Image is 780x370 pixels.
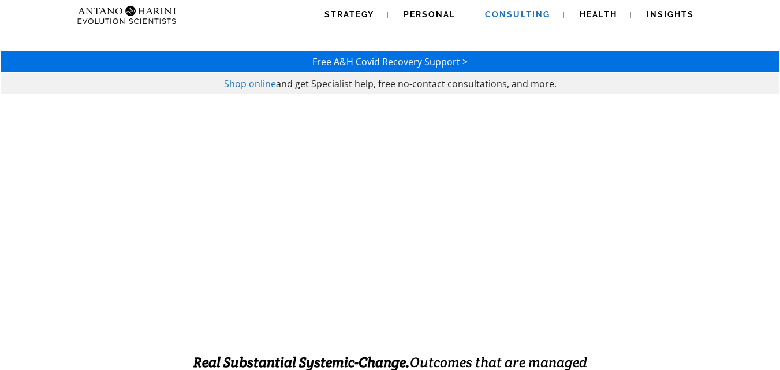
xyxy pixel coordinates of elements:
[647,10,694,19] span: Insights
[324,10,374,19] span: Strategy
[485,10,550,19] span: Consulting
[224,77,276,90] a: Shop online
[404,10,456,19] span: Personal
[312,55,468,68] a: Free A&H Covid Recovery Support >
[276,77,557,90] span: and get Specialist help, free no-contact consultations, and more.
[159,281,621,309] strong: EXCELLENCE INSTALLATION. ENABLED.
[580,10,617,19] span: Health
